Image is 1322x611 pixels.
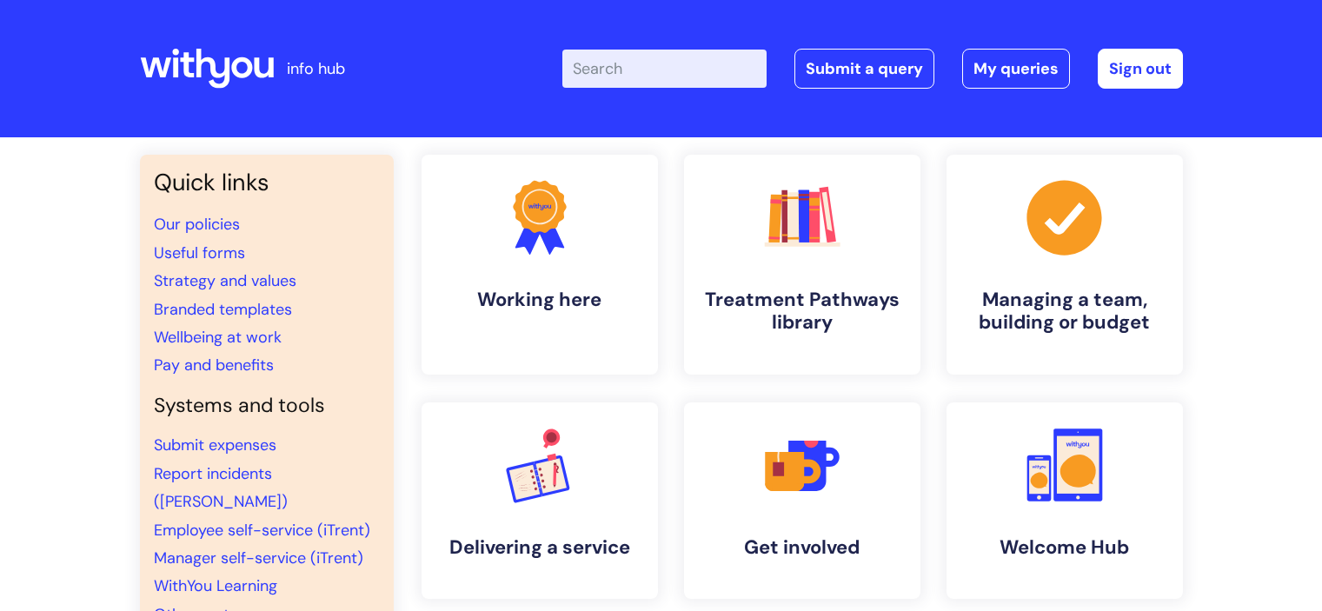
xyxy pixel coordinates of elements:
[154,355,274,375] a: Pay and benefits
[562,49,1183,89] div: | -
[698,289,907,335] h4: Treatment Pathways library
[422,402,658,599] a: Delivering a service
[154,327,282,348] a: Wellbeing at work
[154,394,380,418] h4: Systems and tools
[962,49,1070,89] a: My queries
[698,536,907,559] h4: Get involved
[947,155,1183,375] a: Managing a team, building or budget
[154,435,276,455] a: Submit expenses
[422,155,658,375] a: Working here
[1098,49,1183,89] a: Sign out
[154,463,288,512] a: Report incidents ([PERSON_NAME])
[960,536,1169,559] h4: Welcome Hub
[435,536,644,559] h4: Delivering a service
[960,289,1169,335] h4: Managing a team, building or budget
[154,242,245,263] a: Useful forms
[154,169,380,196] h3: Quick links
[154,214,240,235] a: Our policies
[684,402,920,599] a: Get involved
[154,575,277,596] a: WithYou Learning
[562,50,767,88] input: Search
[154,270,296,291] a: Strategy and values
[154,299,292,320] a: Branded templates
[154,520,370,541] a: Employee self-service (iTrent)
[794,49,934,89] a: Submit a query
[947,402,1183,599] a: Welcome Hub
[684,155,920,375] a: Treatment Pathways library
[287,55,345,83] p: info hub
[154,548,363,568] a: Manager self-service (iTrent)
[435,289,644,311] h4: Working here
